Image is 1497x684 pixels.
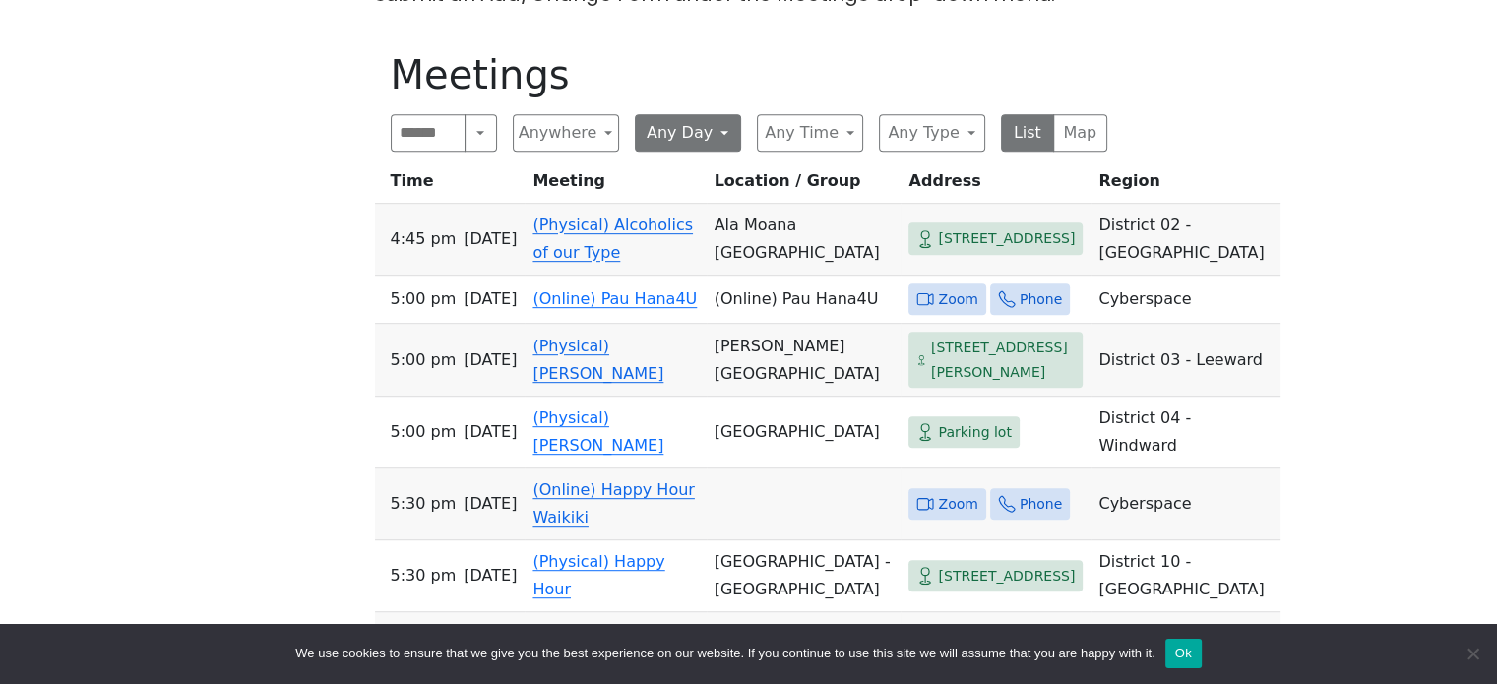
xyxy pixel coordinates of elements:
[391,114,467,152] input: Search
[391,418,457,446] span: 5:00 PM
[938,492,977,517] span: Zoom
[375,167,526,204] th: Time
[1091,324,1279,397] td: District 03 - Leeward
[295,644,1154,663] span: We use cookies to ensure that we give you the best experience on our website. If you continue to ...
[391,51,1107,98] h1: Meetings
[532,337,663,383] a: (Physical) [PERSON_NAME]
[1091,276,1279,325] td: Cyberspace
[938,564,1075,589] span: [STREET_ADDRESS]
[464,490,517,518] span: [DATE]
[757,114,863,152] button: Any Time
[1463,644,1482,663] span: No
[391,490,457,518] span: 5:30 PM
[532,289,697,308] a: (Online) Pau Hana4U
[532,552,664,598] a: (Physical) Happy Hour
[464,225,517,253] span: [DATE]
[938,420,1011,445] span: Parking lot
[879,114,985,152] button: Any Type
[707,276,902,325] td: (Online) Pau Hana4U
[1091,397,1279,468] td: District 04 - Windward
[464,346,517,374] span: [DATE]
[391,285,457,313] span: 5:00 PM
[464,562,517,590] span: [DATE]
[707,397,902,468] td: [GEOGRAPHIC_DATA]
[1091,204,1279,276] td: District 02 - [GEOGRAPHIC_DATA]
[391,346,457,374] span: 5:00 PM
[931,336,1076,384] span: [STREET_ADDRESS][PERSON_NAME]
[1091,540,1279,612] td: District 10 - [GEOGRAPHIC_DATA]
[391,562,457,590] span: 5:30 PM
[1001,114,1055,152] button: List
[707,324,902,397] td: [PERSON_NAME][GEOGRAPHIC_DATA]
[532,216,693,262] a: (Physical) Alcoholics of our Type
[1053,114,1107,152] button: Map
[938,226,1075,251] span: [STREET_ADDRESS]
[525,167,706,204] th: Meeting
[1020,287,1062,312] span: Phone
[1091,167,1279,204] th: Region
[465,114,496,152] button: Search
[532,408,663,455] a: (Physical) [PERSON_NAME]
[635,114,741,152] button: Any Day
[513,114,619,152] button: Anywhere
[391,225,457,253] span: 4:45 PM
[532,480,694,527] a: (Online) Happy Hour Waikiki
[707,167,902,204] th: Location / Group
[1165,639,1202,668] button: Ok
[1020,492,1062,517] span: Phone
[464,418,517,446] span: [DATE]
[938,287,977,312] span: Zoom
[707,540,902,612] td: [GEOGRAPHIC_DATA] - [GEOGRAPHIC_DATA]
[464,285,517,313] span: [DATE]
[707,204,902,276] td: Ala Moana [GEOGRAPHIC_DATA]
[1091,468,1279,540] td: Cyberspace
[901,167,1091,204] th: Address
